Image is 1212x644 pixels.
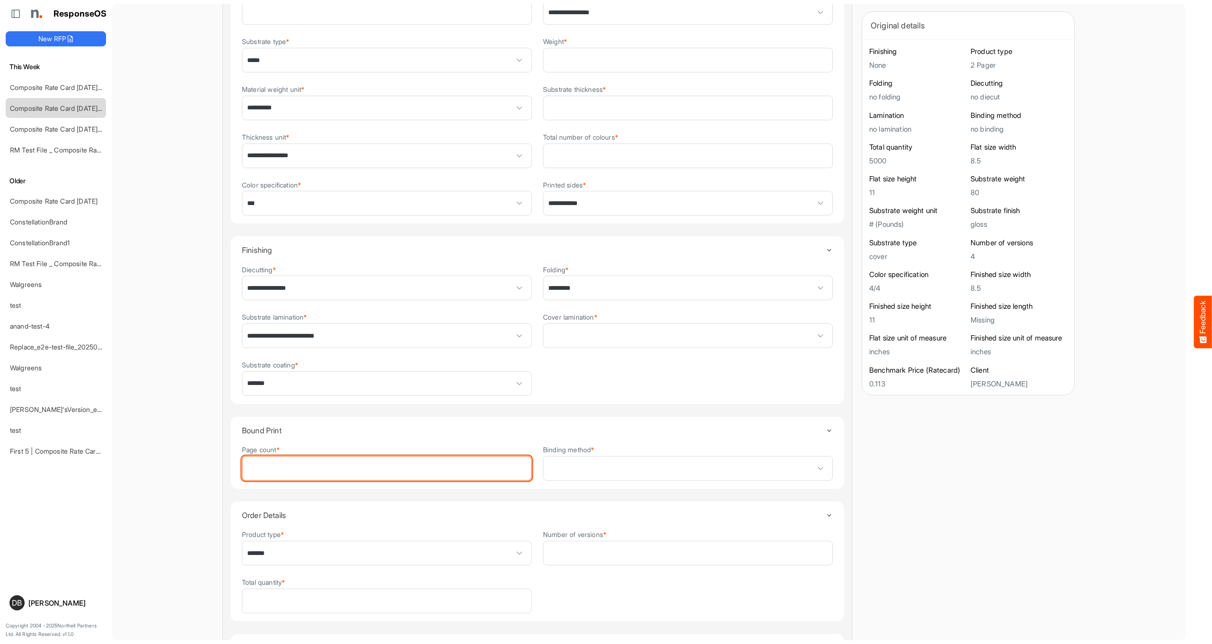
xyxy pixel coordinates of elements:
h5: no folding [869,93,966,101]
a: test [10,426,21,434]
button: New RFP [6,31,106,46]
h5: 0.113 [869,380,966,388]
h6: Benchmark Price (Ratecard) [869,366,966,375]
a: Replace_e2e-test-file_20250604_111803 [10,343,132,351]
h5: no lamination [869,125,966,133]
label: Material weight unit [242,86,304,93]
label: Total number of colours [543,134,618,141]
summary: Toggle content [242,501,833,529]
a: anand-test-4 [10,322,50,330]
h6: Finishing [869,47,966,56]
label: Cover lamination [543,313,597,321]
h1: ResponseOS [53,9,107,19]
label: Printed sides [543,181,586,188]
h5: no diecut [971,93,1067,101]
label: Folding [543,266,569,273]
h6: Older [6,176,106,186]
h6: Substrate finish [971,206,1067,215]
h5: inches [971,348,1067,356]
label: Substrate coating [242,361,298,368]
h5: 2 Pager [971,61,1067,69]
h5: 4 [971,252,1067,260]
h4: Order Details [242,511,826,519]
p: Copyright 2004 - 2025 Northell Partners Ltd. All Rights Reserved. v 1.1.0 [6,622,106,638]
h6: Color specification [869,270,966,279]
h4: Bound Print [242,426,826,435]
h6: This Week [6,62,106,72]
h5: gloss [971,220,1067,228]
h6: Substrate weight unit [869,206,966,215]
h6: Total quantity [869,143,966,152]
h6: Finished size height [869,302,966,311]
a: ConstellationBrand1 [10,239,70,247]
h5: inches [869,348,966,356]
a: Composite Rate Card [DATE]_smaller [10,104,122,112]
label: Thickness unit [242,134,289,141]
h6: Finished size width [971,270,1067,279]
a: Composite Rate Card [DATE]_smaller [10,125,122,133]
a: First 5 | Composite Rate Card [DATE] [10,447,123,455]
a: Walgreens [10,364,42,372]
a: RM Test File _ Composite Rate Card [DATE] [10,259,142,268]
a: Composite Rate Card [DATE] [10,197,98,205]
h5: 11 [869,316,966,324]
label: Product type [242,531,284,538]
h5: cover [869,252,966,260]
span: DB [12,599,22,607]
h5: # (Pounds) [869,220,966,228]
button: Feedback [1194,296,1212,349]
div: [PERSON_NAME] [28,599,102,607]
h5: 80 [971,188,1067,197]
label: Binding method [543,446,594,453]
a: [PERSON_NAME]'sVersion_e2e-test-file_20250604_111803 [10,405,187,413]
h6: Product type [971,47,1067,56]
label: Color specification [242,181,301,188]
h5: 11 [869,188,966,197]
h6: Client [971,366,1067,375]
h6: Lamination [869,111,966,120]
label: Weight [543,38,567,45]
h5: 8.5 [971,157,1067,165]
h5: Missing [971,316,1067,324]
h6: Binding method [971,111,1067,120]
h5: [PERSON_NAME] [971,380,1067,388]
label: Number of versions [543,531,606,538]
label: Diecutting [242,266,276,273]
h5: None [869,61,966,69]
a: RM Test File _ Composite Rate Card [DATE] [10,146,142,154]
h5: 8.5 [971,284,1067,292]
label: Total quantity [242,579,285,586]
label: Substrate thickness [543,86,606,93]
h4: Finishing [242,246,826,254]
label: Page count [242,446,280,453]
img: Northell [26,4,45,23]
summary: Toggle content [242,236,833,264]
label: Substrate type [242,38,289,45]
a: Composite Rate Card [DATE]_smaller [10,83,122,91]
h6: Folding [869,79,966,88]
div: Original details [871,19,1066,32]
a: test [10,385,21,393]
label: Substrate lamination [242,313,307,321]
h6: Flat size unit of measure [869,333,966,343]
h6: Diecutting [971,79,1067,88]
h6: Flat size width [971,143,1067,152]
h6: Substrate type [869,238,966,248]
summary: Toggle content [242,417,833,444]
h5: 4/4 [869,284,966,292]
h6: Number of versions [971,238,1067,248]
h6: Finished size unit of measure [971,333,1067,343]
a: ConstellationBrand [10,218,67,226]
a: Walgreens [10,280,42,288]
h6: Substrate weight [971,174,1067,184]
a: test [10,301,21,309]
h5: no binding [971,125,1067,133]
h5: 5000 [869,157,966,165]
h6: Flat size height [869,174,966,184]
h6: Finished size length [971,302,1067,311]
